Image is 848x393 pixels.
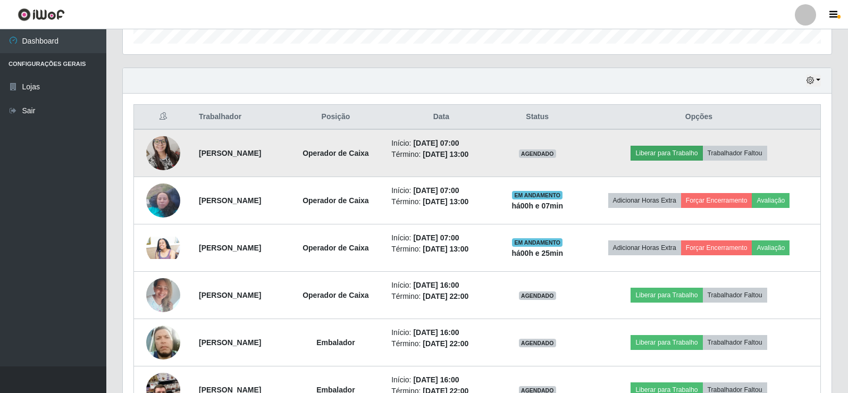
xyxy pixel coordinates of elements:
button: Forçar Encerramento [681,240,752,255]
strong: [PERSON_NAME] [199,149,261,157]
button: Adicionar Horas Extra [608,240,681,255]
span: AGENDADO [519,291,556,300]
strong: [PERSON_NAME] [199,338,261,347]
li: Início: [391,232,491,244]
th: Posição [287,105,385,130]
strong: há 00 h e 25 min [511,249,563,257]
button: Avaliação [752,193,790,208]
li: Término: [391,291,491,302]
time: [DATE] 22:00 [423,292,468,300]
time: [DATE] 16:00 [413,375,459,384]
span: AGENDADO [519,339,556,347]
li: Término: [391,149,491,160]
span: EM ANDAMENTO [512,238,562,247]
strong: há 00 h e 07 min [511,202,563,210]
img: 1737388336491.jpeg [146,178,180,223]
button: Forçar Encerramento [681,193,752,208]
th: Trabalhador [192,105,287,130]
strong: Operador de Caixa [303,291,369,299]
li: Término: [391,244,491,255]
time: [DATE] 13:00 [423,245,468,253]
th: Status [497,105,577,130]
button: Liberar para Trabalho [631,146,702,161]
strong: Operador de Caixa [303,244,369,252]
time: [DATE] 13:00 [423,197,468,206]
li: Término: [391,196,491,207]
button: Avaliação [752,240,790,255]
button: Adicionar Horas Extra [608,193,681,208]
button: Trabalhador Faltou [703,146,767,161]
strong: [PERSON_NAME] [199,196,261,205]
img: 1740601468403.jpeg [146,272,180,317]
li: Início: [391,280,491,291]
strong: [PERSON_NAME] [199,291,261,299]
span: EM ANDAMENTO [512,191,562,199]
strong: [PERSON_NAME] [199,244,261,252]
th: Opções [577,105,821,130]
time: [DATE] 22:00 [423,339,468,348]
time: [DATE] 07:00 [413,186,459,195]
time: [DATE] 13:00 [423,150,468,158]
time: [DATE] 07:00 [413,233,459,242]
li: Início: [391,374,491,386]
button: Trabalhador Faltou [703,288,767,303]
li: Início: [391,138,491,149]
span: AGENDADO [519,149,556,158]
strong: Embalador [316,338,355,347]
img: 1673493072415.jpeg [146,323,180,363]
th: Data [385,105,497,130]
time: [DATE] 07:00 [413,139,459,147]
img: CoreUI Logo [18,8,65,21]
img: 1672061092680.jpeg [146,130,180,176]
strong: Operador de Caixa [303,196,369,205]
li: Início: [391,185,491,196]
button: Liberar para Trabalho [631,288,702,303]
li: Término: [391,338,491,349]
time: [DATE] 16:00 [413,328,459,337]
li: Início: [391,327,491,338]
button: Trabalhador Faltou [703,335,767,350]
strong: Operador de Caixa [303,149,369,157]
button: Liberar para Trabalho [631,335,702,350]
time: [DATE] 16:00 [413,281,459,289]
img: 1737978086826.jpeg [146,237,180,260]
